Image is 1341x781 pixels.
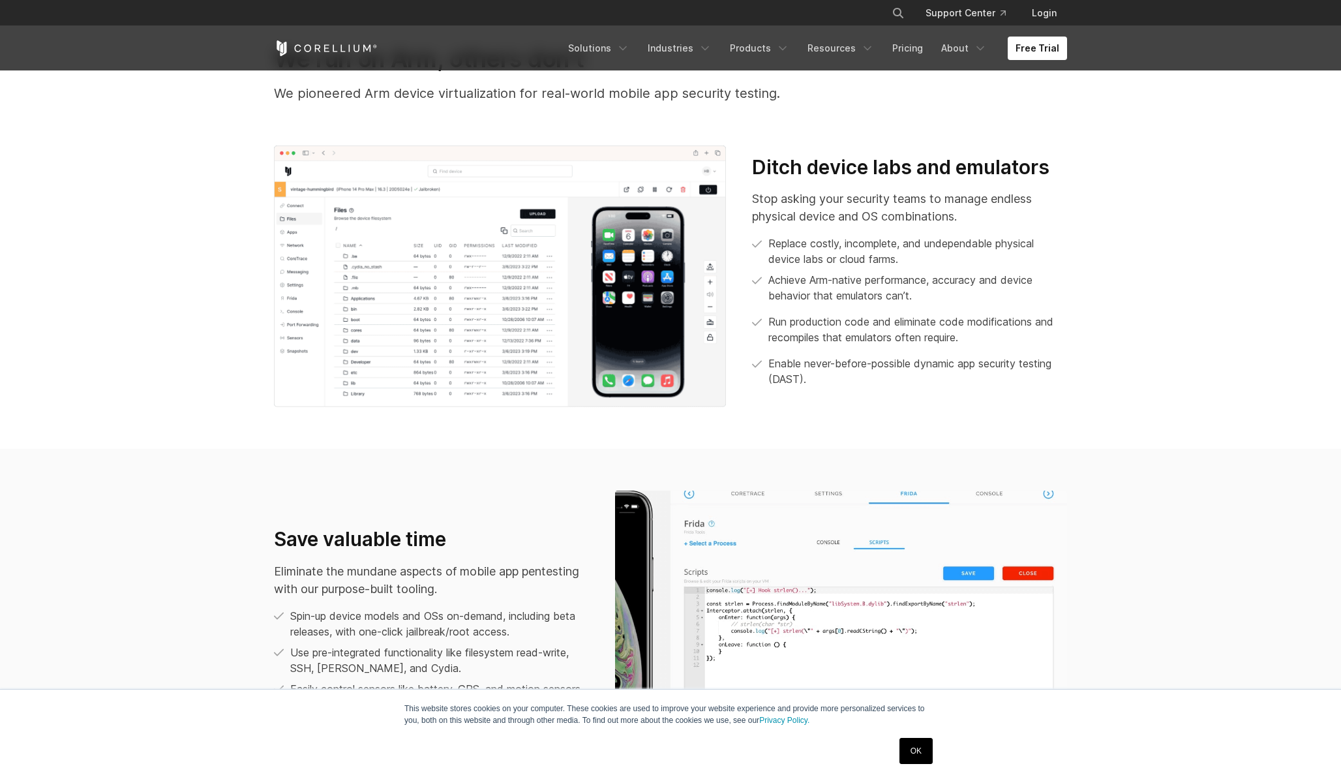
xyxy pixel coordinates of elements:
div: Navigation Menu [876,1,1067,25]
a: OK [899,738,933,764]
p: We pioneered Arm device virtualization for real-world mobile app security testing. [274,84,1067,103]
a: Industries [640,37,719,60]
p: This website stores cookies on your computer. These cookies are used to improve your website expe... [404,703,937,726]
h3: Save valuable time [274,527,589,552]
a: Privacy Policy. [759,716,809,725]
p: Easily control sensors like battery, GPS, and motion sensors to simulate real-world conditions. [290,681,589,712]
a: Login [1021,1,1067,25]
p: Use pre-integrated functionality like filesystem read-write, SSH, [PERSON_NAME], and Cydia. [290,645,589,676]
a: Pricing [884,37,931,60]
h3: Ditch device labs and emulators [752,155,1067,180]
a: Solutions [560,37,637,60]
p: Stop asking your security teams to manage endless physical device and OS combinations. [752,190,1067,225]
p: Run production code and eliminate code modifications and recompiles that emulators often require. [768,314,1067,345]
p: Spin-up device models and OSs on-demand, including beta releases, with one-click jailbreak/root a... [290,608,589,639]
a: Free Trial [1008,37,1067,60]
p: Replace costly, incomplete, and undependable physical device labs or cloud farms. [768,236,1067,267]
img: Dynamic app security testing (DSAT); iOS pentest [274,145,726,408]
p: Enable never-before-possible dynamic app security testing (DAST). [768,356,1067,387]
div: Navigation Menu [560,37,1067,60]
a: Resources [800,37,882,60]
a: Corellium Home [274,40,378,56]
p: Eliminate the mundane aspects of mobile app pentesting with our purpose-built tooling. [274,562,589,598]
button: Search [886,1,910,25]
a: Products [722,37,797,60]
a: About [933,37,995,60]
p: Achieve Arm-native performance, accuracy and device behavior that emulators can’t. [768,272,1067,303]
a: Support Center [915,1,1016,25]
